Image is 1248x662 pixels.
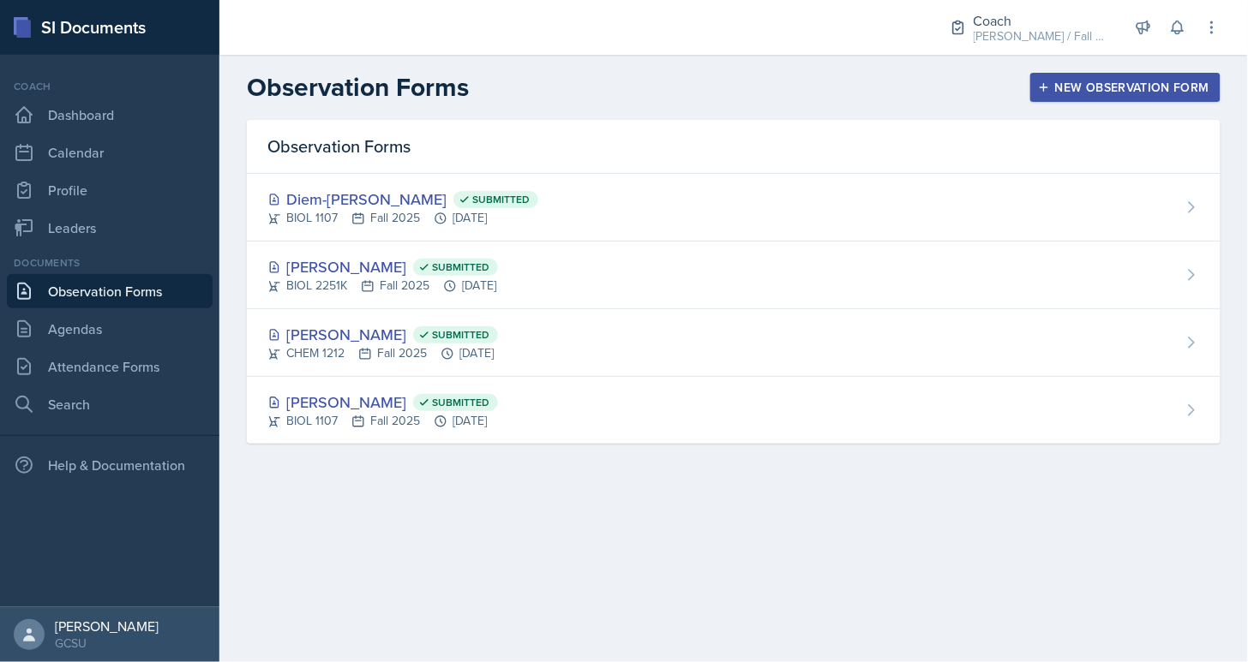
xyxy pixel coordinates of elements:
[7,255,213,271] div: Documents
[7,448,213,482] div: Help & Documentation
[55,635,159,652] div: GCSU
[7,98,213,132] a: Dashboard
[974,27,1111,45] div: [PERSON_NAME] / Fall 2025
[267,344,498,362] div: CHEM 1212 Fall 2025 [DATE]
[7,387,213,421] a: Search
[267,391,498,414] div: [PERSON_NAME]
[267,255,498,278] div: [PERSON_NAME]
[247,377,1221,444] a: [PERSON_NAME] Submitted BIOL 1107Fall 2025[DATE]
[974,10,1111,31] div: Coach
[7,173,213,207] a: Profile
[267,277,498,295] div: BIOL 2251K Fall 2025 [DATE]
[7,312,213,346] a: Agendas
[1041,81,1209,94] div: New Observation Form
[432,328,489,342] span: Submitted
[267,188,538,211] div: Diem-[PERSON_NAME]
[267,323,498,346] div: [PERSON_NAME]
[432,260,489,274] span: Submitted
[247,120,1221,174] div: Observation Forms
[1030,73,1221,102] button: New Observation Form
[267,209,538,227] div: BIOL 1107 Fall 2025 [DATE]
[7,79,213,94] div: Coach
[55,617,159,635] div: [PERSON_NAME]
[7,211,213,245] a: Leaders
[472,193,530,206] span: Submitted
[247,174,1221,242] a: Diem-[PERSON_NAME] Submitted BIOL 1107Fall 2025[DATE]
[7,274,213,308] a: Observation Forms
[7,135,213,170] a: Calendar
[267,412,498,430] div: BIOL 1107 Fall 2025 [DATE]
[247,242,1221,309] a: [PERSON_NAME] Submitted BIOL 2251KFall 2025[DATE]
[247,72,469,103] h2: Observation Forms
[432,396,489,409] span: Submitted
[247,309,1221,377] a: [PERSON_NAME] Submitted CHEM 1212Fall 2025[DATE]
[7,349,213,384] a: Attendance Forms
